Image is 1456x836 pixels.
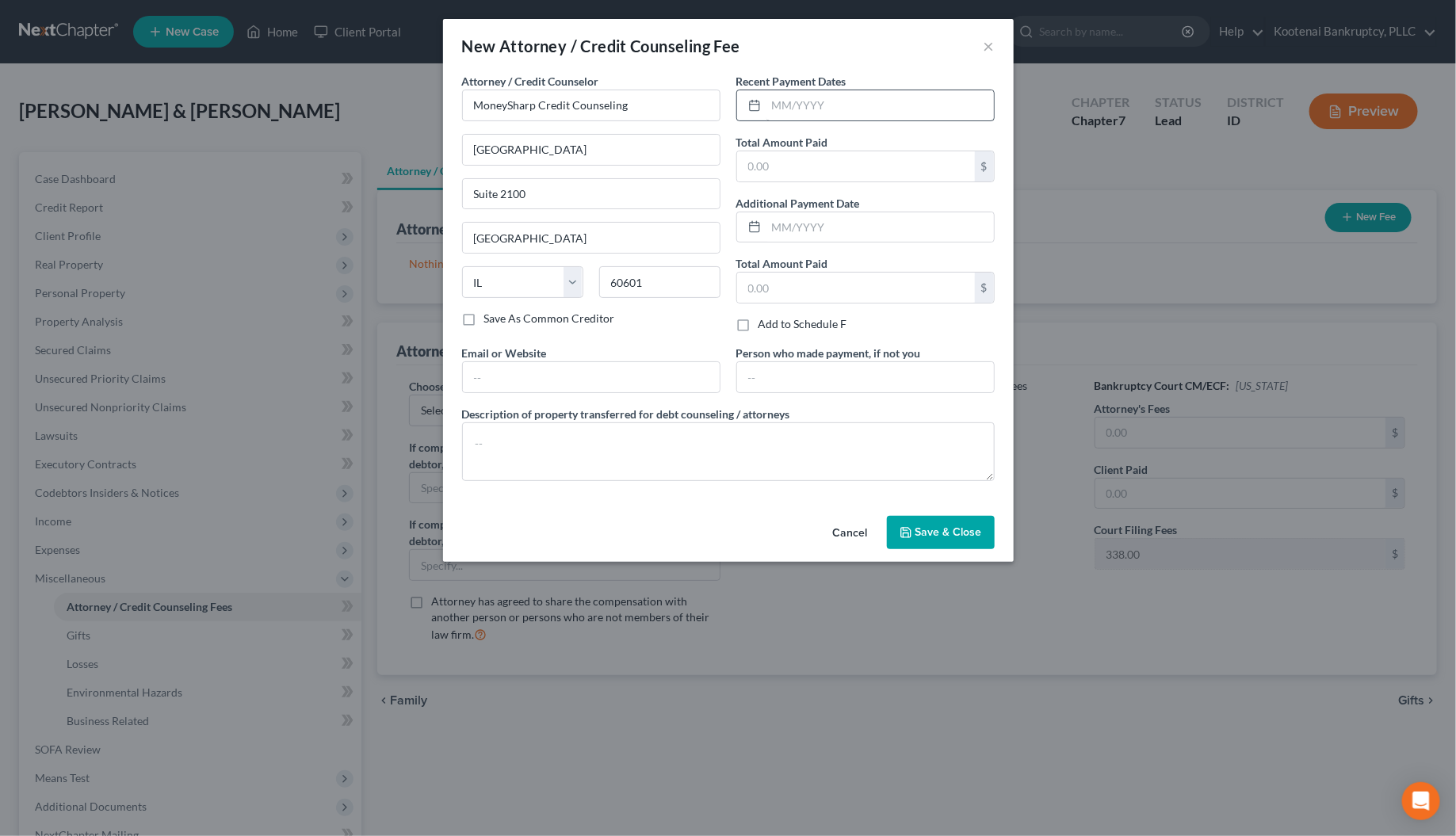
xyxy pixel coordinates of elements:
[463,179,720,209] input: Apt, Suite, etc...
[736,255,828,272] label: Total Amount Paid
[462,406,790,422] label: Description of property transferred for debt counseling / attorneys
[462,36,496,55] span: New
[737,362,994,392] input: --
[766,90,994,120] input: MM/YYYY
[736,345,921,361] label: Person who made payment, if not you
[463,362,720,392] input: --
[759,316,847,332] label: Add to Schedule F
[766,212,994,242] input: MM/YYYY
[736,73,846,90] label: Recent Payment Dates
[975,151,994,181] div: $
[820,517,881,549] button: Cancel
[462,74,599,88] span: Attorney / Credit Counselor
[463,135,720,165] input: Enter address...
[499,36,740,55] span: Attorney / Credit Counseling Fee
[737,273,975,303] input: 0.00
[736,195,860,212] label: Additional Payment Date
[984,36,995,55] button: ×
[484,311,615,326] label: Save As Common Creditor
[1402,782,1440,820] div: Open Intercom Messenger
[599,266,720,298] input: Enter zip...
[736,134,828,151] label: Total Amount Paid
[462,345,547,361] label: Email or Website
[915,525,982,539] span: Save & Close
[463,223,720,253] input: Enter city...
[462,90,720,121] input: Search creditor by name...
[975,273,994,303] div: $
[887,516,995,549] button: Save & Close
[737,151,975,181] input: 0.00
